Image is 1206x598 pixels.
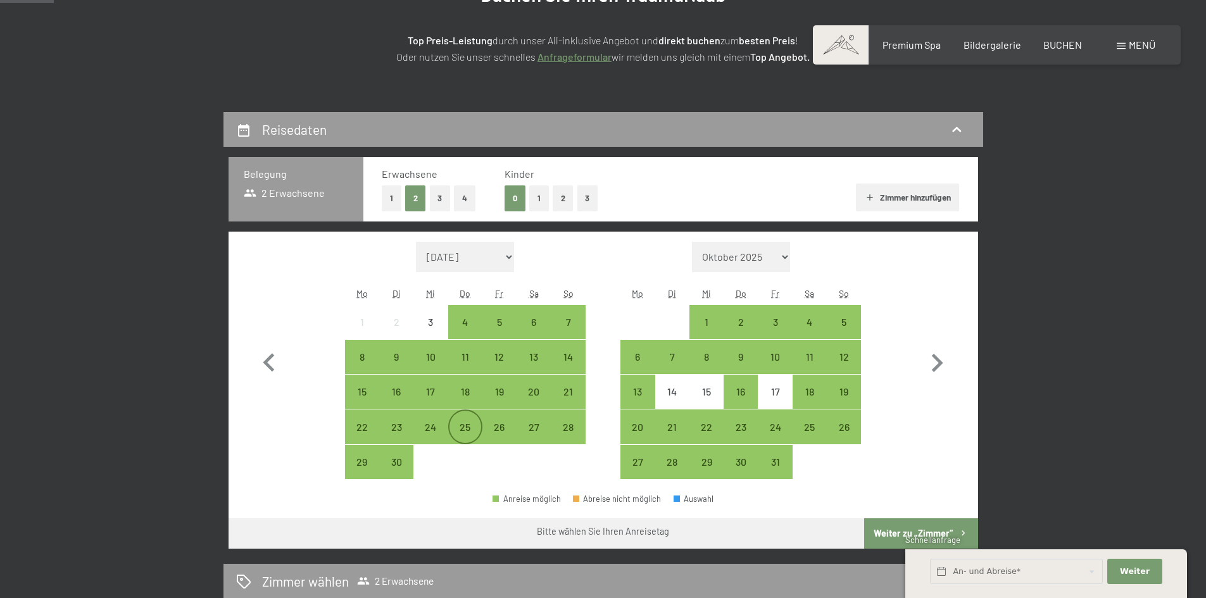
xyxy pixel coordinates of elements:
[805,288,814,299] abbr: Samstag
[620,340,655,374] div: Anreise möglich
[759,422,791,454] div: 24
[448,305,482,339] div: Anreise möglich
[724,409,758,444] div: Anreise möglich
[449,352,481,383] div: 11
[793,409,827,444] div: Sat Oct 25 2025
[244,186,325,200] span: 2 Erwachsene
[262,121,327,137] h2: Reisedaten
[689,409,724,444] div: Anreise möglich
[448,305,482,339] div: Thu Sep 04 2025
[346,317,378,349] div: 1
[517,340,551,374] div: Sat Sep 13 2025
[793,340,827,374] div: Anreise möglich
[689,445,724,479] div: Anreise möglich
[1043,39,1082,51] span: BUCHEN
[725,317,757,349] div: 2
[482,409,517,444] div: Fri Sep 26 2025
[736,288,746,299] abbr: Donnerstag
[379,340,413,374] div: Tue Sep 09 2025
[691,352,722,383] div: 8
[505,185,525,211] button: 0
[658,34,720,46] strong: direkt buchen
[724,445,758,479] div: Anreise möglich
[553,185,574,211] button: 2
[724,340,758,374] div: Thu Oct 09 2025
[655,375,689,409] div: Anreise nicht möglich
[517,409,551,444] div: Sat Sep 27 2025
[356,288,368,299] abbr: Montag
[794,352,826,383] div: 11
[251,242,287,480] button: Vorheriger Monat
[758,375,792,409] div: Fri Oct 17 2025
[413,409,448,444] div: Wed Sep 24 2025
[415,352,446,383] div: 10
[495,288,503,299] abbr: Freitag
[379,409,413,444] div: Anreise möglich
[655,445,689,479] div: Tue Oct 28 2025
[517,340,551,374] div: Anreise möglich
[413,375,448,409] div: Anreise möglich
[551,375,585,409] div: Sun Sep 21 2025
[529,185,549,211] button: 1
[379,305,413,339] div: Anreise nicht möglich
[691,387,722,418] div: 15
[415,387,446,418] div: 17
[689,375,724,409] div: Wed Oct 15 2025
[413,305,448,339] div: Anreise nicht möglich
[379,340,413,374] div: Anreise möglich
[346,457,378,489] div: 29
[689,340,724,374] div: Anreise möglich
[724,340,758,374] div: Anreise möglich
[620,409,655,444] div: Anreise möglich
[345,375,379,409] div: Anreise möglich
[482,305,517,339] div: Fri Sep 05 2025
[905,535,960,545] span: Schnellanfrage
[517,375,551,409] div: Sat Sep 20 2025
[725,457,757,489] div: 30
[724,375,758,409] div: Thu Oct 16 2025
[380,352,412,383] div: 9
[793,409,827,444] div: Anreise möglich
[758,409,792,444] div: Fri Oct 24 2025
[382,168,437,180] span: Erwachsene
[674,495,714,503] div: Auswahl
[563,288,574,299] abbr: Sonntag
[724,409,758,444] div: Thu Oct 23 2025
[828,387,860,418] div: 19
[577,185,598,211] button: 3
[689,340,724,374] div: Wed Oct 08 2025
[1107,559,1162,585] button: Weiter
[758,305,792,339] div: Anreise möglich
[839,288,849,299] abbr: Sonntag
[345,305,379,339] div: Mon Sep 01 2025
[552,352,584,383] div: 14
[689,409,724,444] div: Wed Oct 22 2025
[380,387,412,418] div: 16
[828,352,860,383] div: 12
[1120,566,1150,577] span: Weiter
[484,387,515,418] div: 19
[379,375,413,409] div: Anreise möglich
[379,409,413,444] div: Tue Sep 23 2025
[794,422,826,454] div: 25
[448,409,482,444] div: Anreise möglich
[620,375,655,409] div: Anreise möglich
[379,375,413,409] div: Tue Sep 16 2025
[345,305,379,339] div: Anreise nicht möglich
[759,387,791,418] div: 17
[656,352,688,383] div: 7
[883,39,941,51] a: Premium Spa
[449,317,481,349] div: 4
[413,375,448,409] div: Wed Sep 17 2025
[620,445,655,479] div: Mon Oct 27 2025
[964,39,1021,51] a: Bildergalerie
[794,387,826,418] div: 18
[415,317,446,349] div: 3
[622,387,653,418] div: 13
[689,375,724,409] div: Anreise nicht möglich
[794,317,826,349] div: 4
[505,168,534,180] span: Kinder
[689,445,724,479] div: Wed Oct 29 2025
[655,409,689,444] div: Tue Oct 21 2025
[864,518,977,549] button: Weiter zu „Zimmer“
